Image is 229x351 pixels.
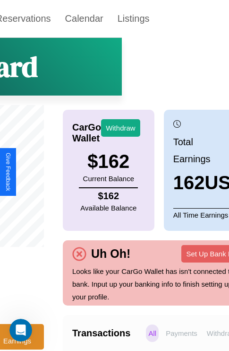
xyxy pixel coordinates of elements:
h4: CarGo Wallet [72,122,101,144]
div: Give Feedback [5,153,11,191]
h4: $ 162 [80,191,136,202]
p: All [146,325,159,342]
h4: Uh Oh! [86,247,135,261]
p: Payments [163,325,200,342]
p: Available Balance [80,202,136,214]
h3: $ 162 [83,151,134,172]
iframe: Intercom live chat [9,319,32,342]
button: Withdraw [101,119,140,137]
a: Calendar [58,9,110,28]
p: Current Balance [83,172,134,185]
a: Listings [110,9,157,28]
h4: Transactions [72,328,144,339]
